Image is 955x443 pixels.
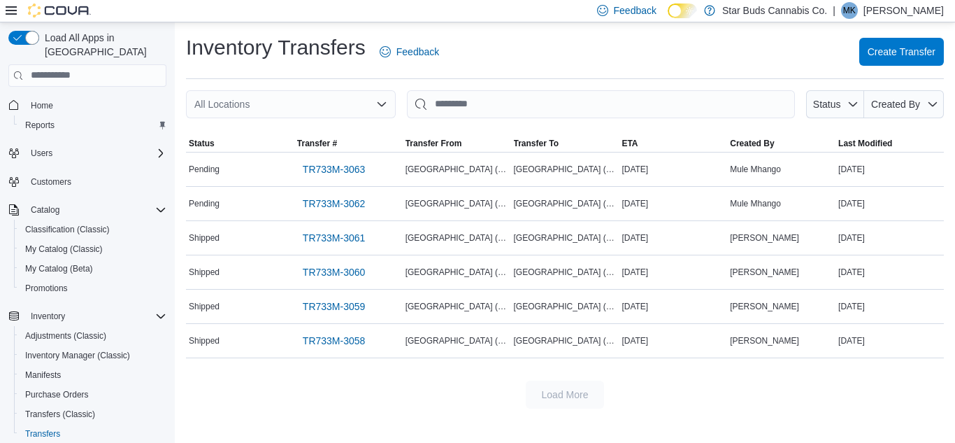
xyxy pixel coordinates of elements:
button: Adjustments (Classic) [14,326,172,346]
span: [GEOGRAPHIC_DATA] ([GEOGRAPHIC_DATA]) [514,198,617,209]
span: TR733M-3060 [303,265,366,279]
div: [DATE] [619,230,727,246]
span: [PERSON_NAME] [730,267,799,278]
div: [DATE] [835,195,944,212]
span: Manifests [25,370,61,381]
button: Inventory [3,307,172,326]
button: Classification (Classic) [14,220,172,239]
span: My Catalog (Beta) [25,263,93,274]
span: [GEOGRAPHIC_DATA] ([GEOGRAPHIC_DATA]) [405,198,508,209]
span: My Catalog (Classic) [20,241,166,258]
span: Shipped [189,335,220,346]
span: Created By [871,99,920,110]
span: Mule Mhango [730,164,781,175]
span: Manifests [20,367,166,384]
button: Catalog [25,202,65,218]
span: ETA [622,138,638,149]
a: TR733M-3059 [297,293,371,321]
button: Last Modified [835,135,944,152]
button: Created By [864,90,944,118]
button: Reports [14,115,172,135]
button: Transfer From [403,135,511,152]
span: Transfers [20,426,166,442]
span: Transfers (Classic) [25,409,95,420]
span: [GEOGRAPHIC_DATA] ([GEOGRAPHIC_DATA]) [405,232,508,244]
span: [GEOGRAPHIC_DATA] ([GEOGRAPHIC_DATA]) [514,164,617,175]
span: TR733M-3058 [303,334,366,348]
span: [PERSON_NAME] [730,301,799,312]
a: Reports [20,117,60,134]
span: Customers [31,176,71,188]
span: Inventory Manager (Classic) [25,350,130,361]
a: Adjustments (Classic) [20,328,112,344]
span: Inventory Manager (Classic) [20,347,166,364]
div: [DATE] [835,161,944,178]
span: Adjustments (Classic) [25,330,106,342]
span: [GEOGRAPHIC_DATA] ([GEOGRAPHIC_DATA]) [514,335,617,346]
div: [DATE] [835,298,944,315]
a: Transfers [20,426,66,442]
button: Manifests [14,365,172,385]
span: Pending [189,198,220,209]
button: Users [3,143,172,163]
span: Status [189,138,215,149]
span: My Catalog (Classic) [25,244,103,255]
button: Inventory Manager (Classic) [14,346,172,365]
span: Inventory [25,308,166,325]
span: Purchase Orders [25,389,89,400]
span: Created By [730,138,774,149]
div: Megan Keith [841,2,858,19]
span: TR733M-3062 [303,197,366,211]
span: Customers [25,173,166,190]
span: Users [25,145,166,162]
span: My Catalog (Beta) [20,260,166,277]
a: TR733M-3061 [297,224,371,252]
div: [DATE] [835,230,944,246]
button: Transfer # [294,135,403,152]
div: [DATE] [835,264,944,281]
a: Purchase Orders [20,386,94,403]
span: Status [813,99,841,110]
button: Home [3,95,172,115]
span: Catalog [25,202,166,218]
span: TR733M-3059 [303,300,366,314]
a: My Catalog (Classic) [20,241,108,258]
span: Reports [20,117,166,134]
span: [GEOGRAPHIC_DATA] ([GEOGRAPHIC_DATA]) [514,301,617,312]
span: Transfer # [297,138,337,149]
span: [GEOGRAPHIC_DATA] ([GEOGRAPHIC_DATA]) [405,164,508,175]
a: Promotions [20,280,73,297]
span: Mule Mhango [730,198,781,209]
button: Purchase Orders [14,385,172,405]
a: Customers [25,174,77,190]
span: Feedback [396,45,439,59]
div: [DATE] [619,298,727,315]
div: [DATE] [619,332,727,349]
button: Create Transfer [859,38,944,66]
span: [GEOGRAPHIC_DATA] ([GEOGRAPHIC_DATA]) [514,267,617,278]
span: Load All Apps in [GEOGRAPHIC_DATA] [39,31,166,59]
span: Shipped [189,301,220,312]
a: My Catalog (Beta) [20,260,99,277]
button: My Catalog (Classic) [14,239,172,259]
img: Cova [28,3,91,17]
span: Reports [25,120,55,131]
a: TR733M-3062 [297,190,371,218]
button: Transfer To [511,135,619,152]
span: [PERSON_NAME] [730,232,799,244]
span: Transfer From [405,138,462,149]
button: Inventory [25,308,71,325]
button: Status [806,90,864,118]
span: Catalog [31,204,59,216]
div: [DATE] [619,195,727,212]
button: Created By [727,135,835,152]
span: [GEOGRAPHIC_DATA] ([GEOGRAPHIC_DATA]) [514,232,617,244]
span: Purchase Orders [20,386,166,403]
span: Classification (Classic) [25,224,110,235]
span: [GEOGRAPHIC_DATA] ([GEOGRAPHIC_DATA]) [405,267,508,278]
span: Users [31,148,52,159]
span: Last Modified [838,138,892,149]
span: TR733M-3061 [303,231,366,245]
span: Create Transfer [868,45,935,59]
span: Transfer To [514,138,559,149]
